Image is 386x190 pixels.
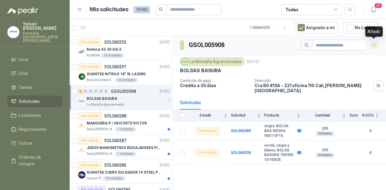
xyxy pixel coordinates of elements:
span: # COTs [362,113,374,117]
p: SOL060288 [104,114,126,118]
a: Por cotizarSOL060287[DATE] Company LogoJUEGO MANOMETROS REGULADORES P/OXIGENOSanta [PERSON_NAME]1... [70,134,172,159]
p: BOLSAS BASURA [180,67,221,74]
th: Docs [349,110,362,121]
div: Por cotizar [78,63,102,70]
p: KLARENS [87,53,100,58]
div: 0 [104,89,108,93]
th: Estado [188,110,231,121]
a: SOL060289 [231,129,251,133]
div: 1 Unidades [115,127,136,132]
p: La Montaña Agromercados [87,102,125,107]
b: 200 [304,126,346,131]
img: Company Logo [181,58,188,65]
button: 20 [368,4,379,15]
b: 200 [304,148,346,153]
th: Solicitud [231,110,264,121]
span: Órdenes de Compra [19,154,57,167]
div: 2 [78,89,83,93]
div: Por cotizar [196,127,220,135]
p: Caracol TV [87,176,101,181]
a: Por cotizarSOL060288[DATE] Company LogoMANGUERA P / OXICORTE VICTORSanta [PERSON_NAME]1 Unidades [70,110,172,134]
button: No Leídos [343,22,379,33]
p: Retén ø 43-35-5/6.5 [87,47,121,53]
div: Por cotizar [78,137,102,144]
img: Logo peakr [7,7,38,15]
p: MANGUERA P / OXICORTE VICTOR [87,120,147,126]
p: Santa [PERSON_NAME] [87,151,114,156]
div: Todas [285,6,298,13]
p: [DATE] [160,64,170,70]
div: 20 Unidades [115,78,138,83]
div: Unidades [315,131,334,136]
p: Yeison [PERSON_NAME] [23,22,62,30]
p: SOL060292 [104,40,126,44]
p: BioCosta Green Energy S.A.S [87,78,114,83]
span: Solicitudes [19,98,40,105]
p: [DATE] [160,39,170,45]
p: GUANTES NITRILO 18" 9L LA258G [87,71,146,77]
span: Negociaciones [19,126,47,133]
p: [DATE] [160,162,170,168]
div: 1 Unidades [115,151,136,156]
p: [DATE] [160,113,170,119]
div: Añadir [365,26,383,37]
span: 20 [374,3,382,8]
span: Licitaciones [19,112,41,119]
th: Producto [264,110,304,121]
b: 0 [362,128,379,134]
span: search [304,43,309,47]
a: Remisiones [7,172,62,184]
div: 10 Unidades [101,53,124,58]
p: Crédito a 30 días [180,83,250,88]
div: Por cotizar [78,112,102,120]
div: 0 [99,89,103,93]
span: Cotizar [19,140,33,147]
p: Ferretería [GEOGRAPHIC_DATA][PERSON_NAME] [23,32,62,42]
div: Por cotizar [78,39,102,46]
th: # COTs [362,110,386,121]
span: Inicio [19,56,28,63]
img: Company Logo [78,73,85,80]
a: Por cotizarSOL060292[DATE] Company LogoRetén ø 43-35-5/6.5KLARENS10 Unidades [70,36,172,61]
img: Company Logo [78,48,85,56]
span: Chat [19,70,28,77]
span: Remisiones [19,175,41,181]
span: search [159,7,163,12]
p: Santa [PERSON_NAME] [87,127,114,132]
span: Estado [188,113,222,117]
p: [DATE] [247,59,259,65]
a: Negociaciones [7,124,62,135]
p: [DATE] [160,89,170,94]
img: Company Logo [78,171,85,178]
img: Company Logo [78,147,85,154]
div: 0 [83,89,88,93]
div: Solicitudes [180,99,201,106]
p: [DATE] [160,138,170,144]
div: Unidades [315,153,334,158]
a: 2 0 0 0 0 0 GSOL005908[DATE] Company LogoBOLSAS BASURALa Montaña Agromercados [78,88,171,107]
p: GUANTES CUERO SOLDADOR 14 STEEL PRO SAFE(ADJUNTO FICHA TECNIC) [87,170,162,175]
p: SOL060291 [104,65,126,69]
p: Condición de pago [180,79,250,83]
th: Cantidad [304,110,349,121]
p: Dirección [255,79,371,83]
p: Cra 80 #13A - 221 oficina 110 Cali , [PERSON_NAME][GEOGRAPHIC_DATA] [255,83,371,93]
span: Tareas [19,84,32,91]
p: SOL060286 [104,163,126,167]
button: Asignado a mi [294,22,338,33]
p: SOL060287 [104,138,126,143]
b: verde, negra y blanca: BOLSA BASURA 70X90X 10 VERDE [264,143,296,162]
a: Licitaciones [7,110,62,121]
div: 10 Unidades [103,176,125,181]
div: 0 [88,89,93,93]
a: Inicio [7,54,62,65]
span: Cantidad [304,113,341,117]
div: 0 [94,89,98,93]
a: Órdenes de Compra [7,151,62,170]
img: Company Logo [8,26,19,38]
h3: GSOL005908 [189,40,225,50]
span: Producto [264,113,295,117]
a: Tareas [7,82,62,93]
div: La Montaña Agromercados [180,57,245,66]
b: negra: BOLSA BRA NEGRA 90X110*10 [264,124,296,138]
